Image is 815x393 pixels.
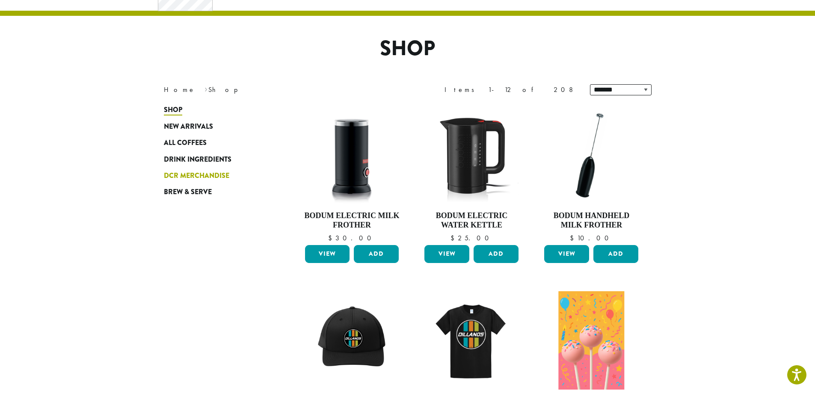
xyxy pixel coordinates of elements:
span: All Coffees [164,138,207,148]
a: View [544,245,589,263]
span: $ [450,233,458,242]
bdi: 30.00 [328,233,375,242]
h4: Bodum Electric Milk Frother [303,211,401,230]
img: DP3955.01.png [422,106,521,204]
a: Home [164,85,196,94]
a: Bodum Handheld Milk Frother $10.00 [542,106,640,242]
a: All Coffees [164,135,267,151]
a: DCR Merchandise [164,168,267,184]
h4: Bodum Handheld Milk Frother [542,211,640,230]
span: New Arrivals [164,121,213,132]
button: Add [354,245,399,263]
span: Brew & Serve [164,187,212,198]
div: Items 1-12 of 208 [445,85,577,95]
nav: Breadcrumb [164,85,395,95]
img: DP3927.01-002.png [542,106,640,204]
img: DCR-Retro-Three-Strip-Circle-Patch-Trucker-Hat-Fall-WEB-scaled.jpg [302,291,401,390]
a: View [305,245,350,263]
a: View [424,245,469,263]
span: DCR Merchandise [164,171,229,181]
h1: Shop [157,36,658,61]
a: Bodum Electric Milk Frother $30.00 [303,106,401,242]
span: Drink Ingredients [164,154,231,165]
img: DCR-Retro-Three-Strip-Circle-Tee-Fall-WEB-scaled.jpg [422,291,521,390]
span: Shop [164,105,182,115]
h4: Bodum Electric Water Kettle [422,211,521,230]
bdi: 25.00 [450,233,493,242]
img: DP3954.01-002.png [302,106,401,204]
img: Birthday-Cake.png [559,291,624,390]
bdi: 10.00 [570,233,613,242]
span: $ [570,233,577,242]
a: Brew & Serve [164,184,267,200]
a: Drink Ingredients [164,151,267,167]
span: $ [328,233,335,242]
a: Shop [164,102,267,118]
button: Add [474,245,519,263]
a: Bodum Electric Water Kettle $25.00 [422,106,521,242]
a: New Arrivals [164,118,267,135]
span: › [204,82,207,95]
button: Add [593,245,638,263]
